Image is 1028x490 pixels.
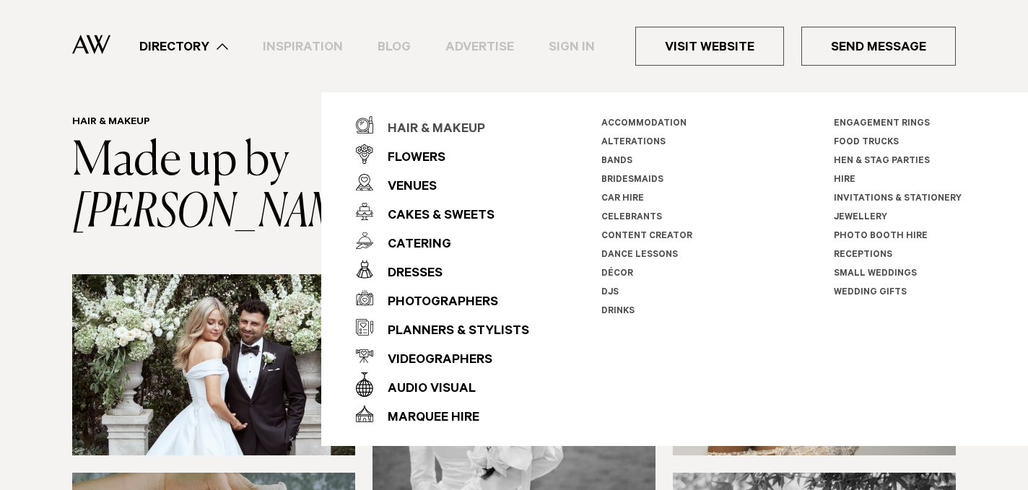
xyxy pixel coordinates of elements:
[72,35,110,54] img: Auckland Weddings Logo
[801,27,956,66] a: Send Message
[834,138,899,148] a: Food Trucks
[356,284,529,312] a: Photographers
[601,138,666,148] a: Alterations
[356,168,529,197] a: Venues
[373,404,479,433] div: Marquee Hire
[373,346,492,375] div: Videographers
[601,250,678,261] a: Dance Lessons
[601,157,632,167] a: Bands
[356,399,529,428] a: Marquee Hire
[601,269,633,279] a: Décor
[373,202,495,231] div: Cakes & Sweets
[601,232,692,242] a: Content Creator
[834,175,855,185] a: Hire
[373,231,451,260] div: Catering
[72,117,150,128] a: Hair & Makeup
[428,37,531,56] a: Advertise
[601,175,663,185] a: Bridesmaids
[245,37,360,56] a: Inspiration
[834,269,917,279] a: Small Weddings
[356,312,529,341] a: Planners & Stylists
[834,232,928,242] a: Photo Booth Hire
[356,110,529,139] a: Hair & Makeup
[373,289,498,318] div: Photographers
[834,288,907,298] a: Wedding Gifts
[122,37,245,56] a: Directory
[356,139,529,168] a: Flowers
[601,307,635,317] a: Drinks
[356,197,529,226] a: Cakes & Sweets
[72,139,380,237] a: Made up by [PERSON_NAME]
[373,318,529,346] div: Planners & Stylists
[360,37,428,56] a: Blog
[373,260,443,289] div: Dresses
[356,370,529,399] a: Audio Visual
[635,27,784,66] a: Visit Website
[356,341,529,370] a: Videographers
[834,194,962,204] a: Invitations & Stationery
[373,144,445,173] div: Flowers
[356,226,529,255] a: Catering
[601,194,644,204] a: Car Hire
[531,37,612,56] a: Sign In
[356,255,529,284] a: Dresses
[601,119,687,129] a: Accommodation
[834,119,930,129] a: Engagement Rings
[601,213,662,223] a: Celebrants
[373,375,476,404] div: Audio Visual
[601,288,619,298] a: DJs
[834,157,930,167] a: Hen & Stag Parties
[373,115,485,144] div: Hair & Makeup
[834,213,887,223] a: Jewellery
[834,250,892,261] a: Receptions
[373,173,437,202] div: Venues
